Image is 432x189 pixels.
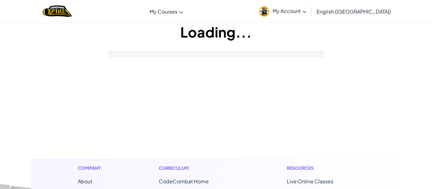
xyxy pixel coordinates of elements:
a: About [78,178,92,185]
a: Ozaria by CodeCombat logo [43,5,72,18]
h1: Curriculum [159,165,235,171]
span: My Account [273,8,306,14]
a: My Account [256,1,310,21]
span: CodeCombat Home [159,178,209,185]
img: avatar [259,6,269,17]
h1: Resources [287,165,354,171]
a: Live Online Classes [287,178,333,185]
a: My Courses [146,3,186,20]
img: Home [43,5,72,18]
a: English ([GEOGRAPHIC_DATA]) [313,3,394,20]
h1: Company [78,165,107,171]
span: My Courses [150,8,177,15]
span: English ([GEOGRAPHIC_DATA]) [317,8,391,15]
